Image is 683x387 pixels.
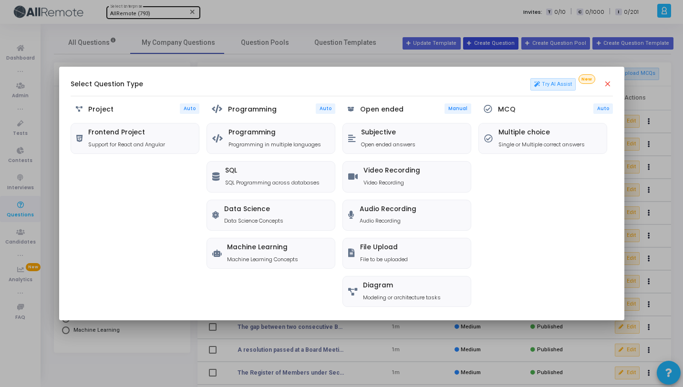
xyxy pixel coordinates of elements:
p: Data Science Concepts [224,217,283,225]
h5: Open ended [360,105,404,113]
span: Manual [448,105,467,112]
a: Try AI Assist [530,78,576,91]
p: Modeling or architecture tasks [363,294,441,302]
h5: Video Recording [363,167,420,175]
h5: MCQ [498,105,516,113]
p: Single or Multiple correct answers [498,141,585,149]
h5: Select Question Type [71,81,143,89]
p: File to be uploaded [360,255,408,264]
h5: File Upload [360,244,408,252]
h5: Multiple choice [498,129,585,137]
p: Support for React and Angular [88,141,165,149]
h5: Data Science [224,205,283,214]
h5: Diagram [363,282,441,290]
h5: SQL [225,167,320,175]
h5: Project [88,105,114,113]
span: Auto [597,105,609,112]
h5: Frontend Project [88,129,165,137]
h5: Programming [228,129,321,137]
h5: Machine Learning [227,244,298,252]
h5: Audio Recording [360,205,416,214]
p: SQL Programming across databases [225,179,320,187]
p: Machine Learning Concepts [227,255,298,264]
h5: Subjective [361,129,415,137]
span: New [579,74,595,84]
span: Auto [320,105,331,112]
p: Programming in multiple languages [228,141,321,149]
h5: Programming [228,105,277,113]
p: Audio Recording [360,217,416,225]
mat-icon: close [603,80,613,89]
span: Auto [184,105,196,112]
p: Open ended answers [361,141,415,149]
p: Video Recording [363,179,420,187]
